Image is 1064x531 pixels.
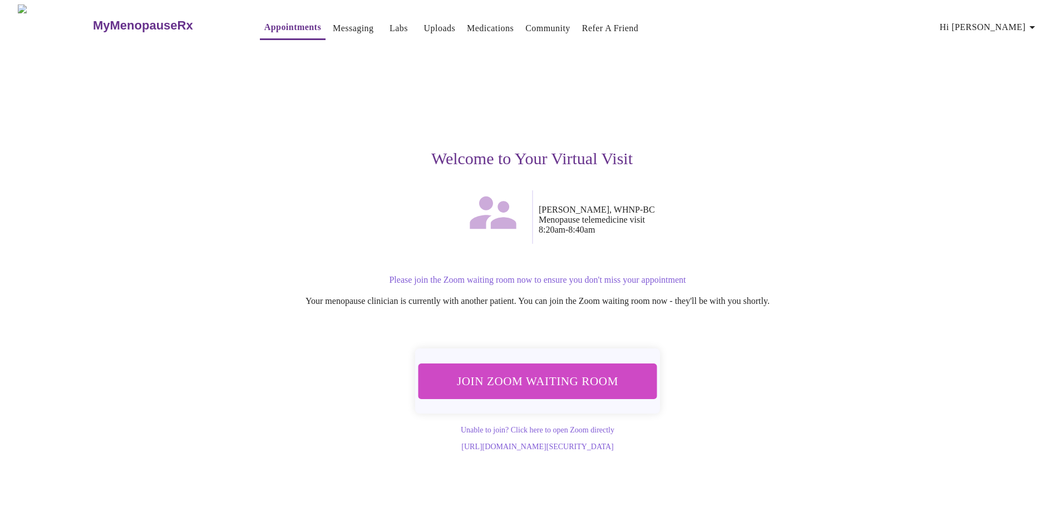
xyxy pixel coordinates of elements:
[333,21,373,36] a: Messaging
[390,21,408,36] a: Labs
[935,16,1043,38] button: Hi [PERSON_NAME]
[18,4,91,46] img: MyMenopauseRx Logo
[328,17,378,40] button: Messaging
[200,296,875,306] p: Your menopause clinician is currently with another patient. You can join the Zoom waiting room no...
[420,17,460,40] button: Uploads
[424,21,456,36] a: Uploads
[189,149,875,168] h3: Welcome to Your Virtual Visit
[381,17,417,40] button: Labs
[461,442,613,451] a: [URL][DOMAIN_NAME][SECURITY_DATA]
[461,426,614,434] a: Unable to join? Click here to open Zoom directly
[462,17,518,40] button: Medications
[525,21,570,36] a: Community
[940,19,1039,35] span: Hi [PERSON_NAME]
[416,363,658,399] button: Join Zoom Waiting Room
[260,16,326,40] button: Appointments
[578,17,643,40] button: Refer a Friend
[467,21,514,36] a: Medications
[200,275,875,285] p: Please join the Zoom waiting room now to ensure you don't miss your appointment
[264,19,321,35] a: Appointments
[539,205,875,235] p: [PERSON_NAME], WHNP-BC Menopause telemedicine visit 8:20am - 8:40am
[521,17,575,40] button: Community
[582,21,639,36] a: Refer a Friend
[91,6,237,45] a: MyMenopauseRx
[93,18,193,33] h3: MyMenopauseRx
[431,371,644,391] span: Join Zoom Waiting Room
